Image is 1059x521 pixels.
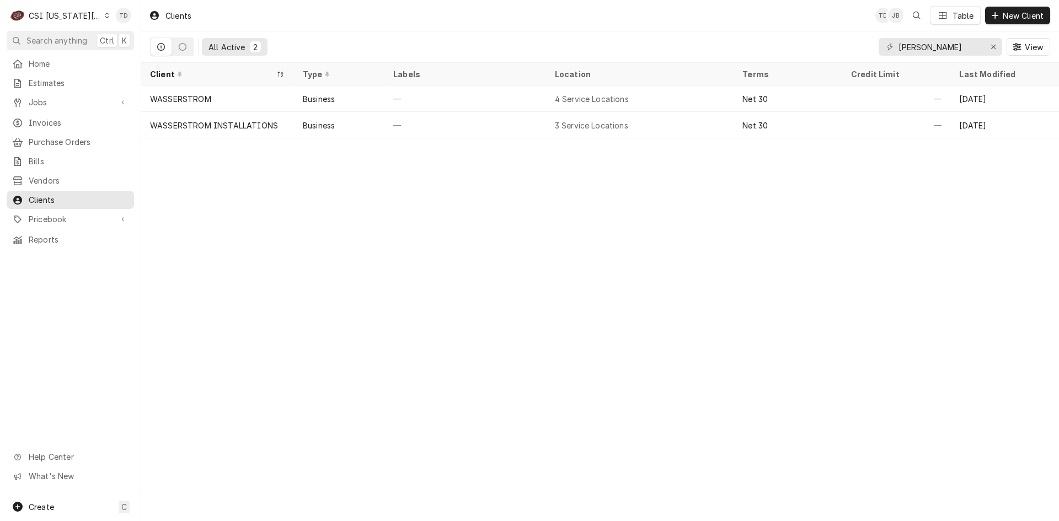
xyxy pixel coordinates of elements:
a: Reports [7,230,134,249]
div: Client [150,68,274,80]
a: Invoices [7,114,134,132]
span: Purchase Orders [29,136,129,148]
span: Search anything [26,35,87,46]
div: Net 30 [742,120,768,131]
div: Table [953,10,974,22]
a: Go to Jobs [7,93,134,111]
button: Erase input [985,38,1002,56]
div: WASSERSTROM [150,93,211,105]
div: Joshua Bennett's Avatar [888,8,903,23]
div: WASSERSTROM INSTALLATIONS [150,120,278,131]
div: CSI [US_STATE][GEOGRAPHIC_DATA] [29,10,101,22]
div: Labels [393,68,537,80]
div: Business [303,120,335,131]
div: Tim Devereux's Avatar [116,8,131,23]
span: Estimates [29,77,129,89]
div: 4 Service Locations [555,93,629,105]
span: View [1023,41,1045,53]
a: Estimates [7,74,134,92]
span: Jobs [29,96,112,108]
div: — [384,112,546,138]
span: Reports [29,234,129,245]
a: Go to Pricebook [7,210,134,228]
span: Ctrl [100,35,114,46]
div: — [842,85,951,112]
div: — [842,112,951,138]
span: What's New [29,470,127,482]
button: Search anythingCtrlK [7,31,134,50]
span: Invoices [29,117,129,128]
div: 2 [252,41,259,53]
div: TD [875,8,891,23]
div: Location [555,68,725,80]
div: TD [116,8,131,23]
div: Last Modified [959,68,1048,80]
div: — [384,85,546,112]
span: Vendors [29,175,129,186]
div: Business [303,93,335,105]
a: Bills [7,152,134,170]
button: Open search [908,7,926,24]
button: New Client [985,7,1050,24]
div: JB [888,8,903,23]
span: Clients [29,194,129,206]
a: Purchase Orders [7,133,134,151]
input: Keyword search [898,38,981,56]
span: Home [29,58,129,69]
div: Tim Devereux's Avatar [875,8,891,23]
a: Clients [7,191,134,209]
div: [DATE] [950,112,1059,138]
span: Help Center [29,451,127,463]
span: Pricebook [29,213,112,225]
a: Go to Help Center [7,448,134,466]
div: C [10,8,25,23]
div: Net 30 [742,93,768,105]
span: New Client [1001,10,1046,22]
a: Vendors [7,171,134,190]
div: [DATE] [950,85,1059,112]
a: Go to What's New [7,467,134,485]
div: 3 Service Locations [555,120,628,131]
div: Terms [742,68,831,80]
button: View [1007,38,1050,56]
div: CSI Kansas City's Avatar [10,8,25,23]
span: Bills [29,155,129,167]
span: C [121,501,127,513]
div: Credit Limit [851,68,940,80]
span: K [122,35,127,46]
span: Create [29,502,54,512]
div: Type [303,68,374,80]
div: All Active [208,41,245,53]
a: Home [7,55,134,73]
